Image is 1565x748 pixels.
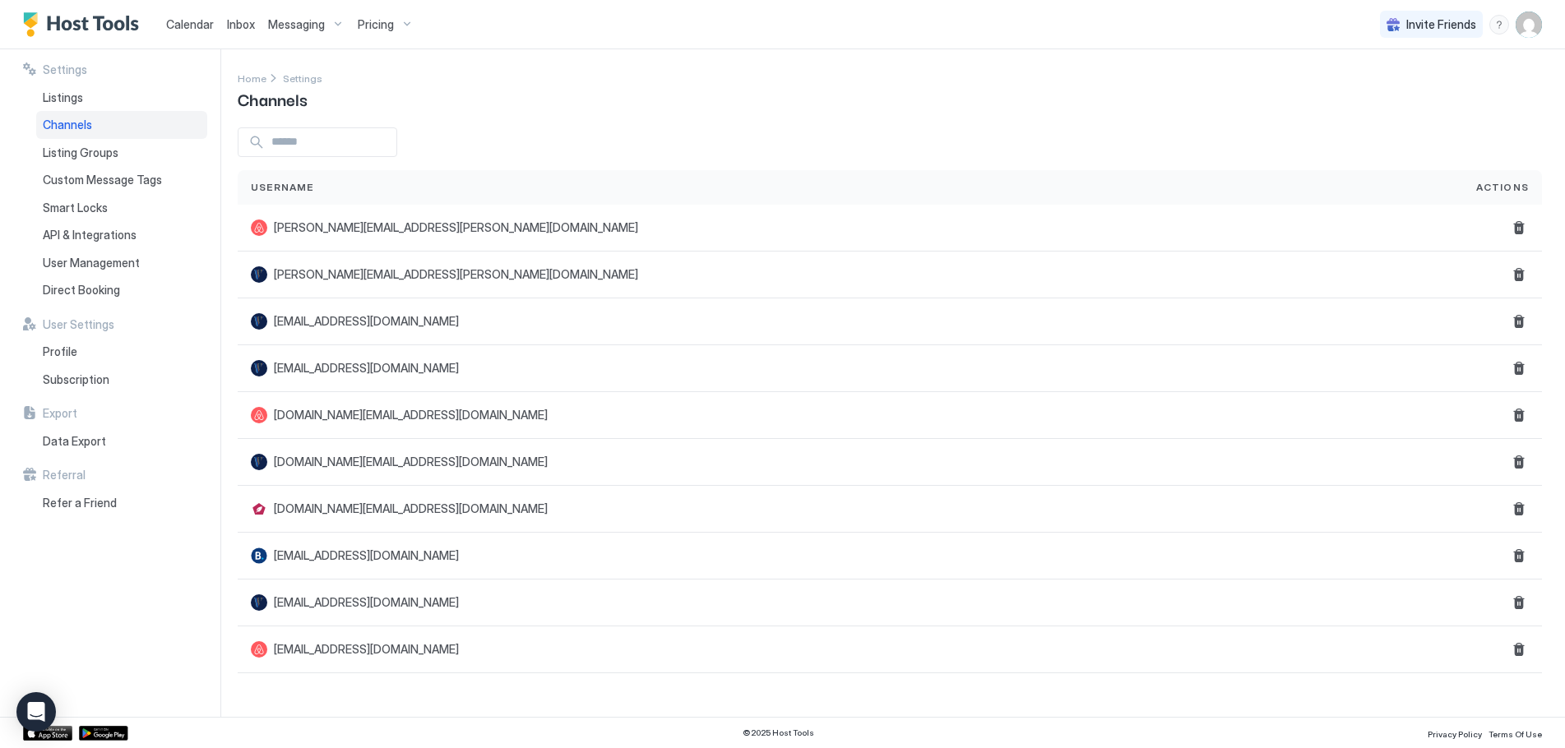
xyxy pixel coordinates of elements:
[36,194,207,222] a: Smart Locks
[36,276,207,304] a: Direct Booking
[1509,265,1529,284] button: Delete
[79,726,128,741] a: Google Play Store
[268,17,325,32] span: Messaging
[166,16,214,33] a: Calendar
[43,434,106,449] span: Data Export
[36,166,207,194] a: Custom Message Tags
[1509,312,1529,331] button: Delete
[43,145,118,160] span: Listing Groups
[227,17,255,31] span: Inbox
[283,69,322,86] a: Settings
[274,595,459,610] span: [EMAIL_ADDRESS][DOMAIN_NAME]
[1476,180,1529,195] span: Actions
[274,220,638,235] span: [PERSON_NAME][EMAIL_ADDRESS][PERSON_NAME][DOMAIN_NAME]
[1428,729,1482,739] span: Privacy Policy
[43,406,77,421] span: Export
[23,12,146,37] a: Host Tools Logo
[43,344,77,359] span: Profile
[265,128,396,156] input: Input Field
[238,69,266,86] a: Home
[1509,218,1529,238] button: Delete
[274,501,548,516] span: [DOMAIN_NAME][EMAIL_ADDRESS][DOMAIN_NAME]
[36,84,207,112] a: Listings
[1406,17,1476,32] span: Invite Friends
[43,173,162,187] span: Custom Message Tags
[1509,546,1529,566] button: Delete
[358,17,394,32] span: Pricing
[274,455,548,469] span: [DOMAIN_NAME][EMAIL_ADDRESS][DOMAIN_NAME]
[238,69,266,86] div: Breadcrumb
[43,372,109,387] span: Subscription
[1509,358,1529,378] button: Delete
[16,692,56,732] div: Open Intercom Messenger
[1509,452,1529,472] button: Delete
[43,317,114,332] span: User Settings
[283,69,322,86] div: Breadcrumb
[43,256,140,270] span: User Management
[274,408,548,422] span: [DOMAIN_NAME][EMAIL_ADDRESS][DOMAIN_NAME]
[43,201,108,215] span: Smart Locks
[36,249,207,277] a: User Management
[36,221,207,249] a: API & Integrations
[1509,639,1529,659] button: Delete
[1489,724,1542,741] a: Terms Of Use
[43,62,87,77] span: Settings
[1489,729,1542,739] span: Terms Of Use
[238,86,308,111] span: Channels
[43,118,92,132] span: Channels
[1509,405,1529,425] button: Delete
[743,727,814,738] span: © 2025 Host Tools
[36,111,207,139] a: Channels
[36,489,207,517] a: Refer a Friend
[36,366,207,394] a: Subscription
[1516,12,1542,38] div: User profile
[36,139,207,167] a: Listing Groups
[274,314,459,329] span: [EMAIL_ADDRESS][DOMAIN_NAME]
[1509,499,1529,519] button: Delete
[43,496,117,510] span: Refer a Friend
[36,338,207,366] a: Profile
[43,90,83,105] span: Listings
[43,283,120,298] span: Direct Booking
[43,468,86,483] span: Referral
[274,548,459,563] span: [EMAIL_ADDRESS][DOMAIN_NAME]
[1428,724,1482,741] a: Privacy Policy
[274,642,459,657] span: [EMAIL_ADDRESS][DOMAIN_NAME]
[1489,15,1509,35] div: menu
[23,726,72,741] a: App Store
[36,427,207,455] a: Data Export
[238,72,266,85] span: Home
[283,72,322,85] span: Settings
[274,361,459,376] span: [EMAIL_ADDRESS][DOMAIN_NAME]
[251,180,314,195] span: Username
[227,16,255,33] a: Inbox
[166,17,214,31] span: Calendar
[1509,593,1529,612] button: Delete
[274,267,638,282] span: [PERSON_NAME][EMAIL_ADDRESS][PERSON_NAME][DOMAIN_NAME]
[43,228,137,242] span: API & Integrations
